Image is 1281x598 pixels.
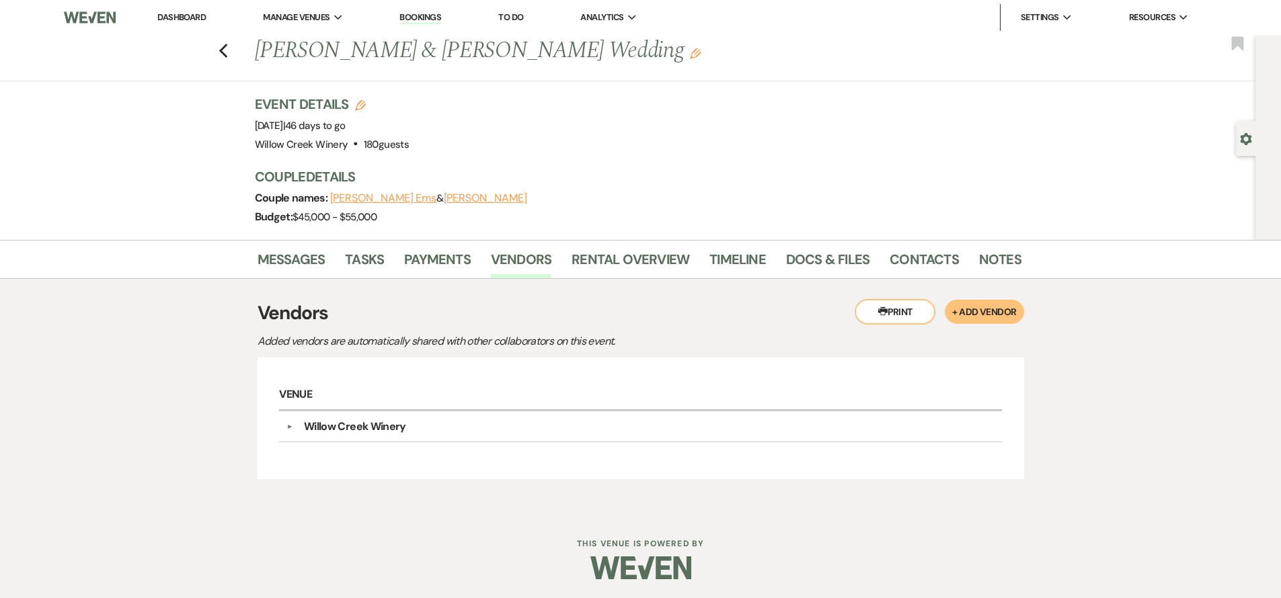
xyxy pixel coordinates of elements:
[786,249,869,278] a: Docs & Files
[345,249,384,278] a: Tasks
[890,249,959,278] a: Contacts
[444,193,527,204] button: [PERSON_NAME]
[855,299,935,325] button: Print
[282,423,298,430] button: ▼
[498,11,523,23] a: To Do
[404,249,471,278] a: Payments
[258,299,1024,327] h3: Vendors
[945,300,1023,324] button: + Add Vendor
[580,11,623,24] span: Analytics
[279,380,1001,411] h6: Venue
[255,95,409,114] h3: Event Details
[1129,11,1175,24] span: Resources
[258,333,728,350] p: Added vendors are automatically shared with other collaborators on this event.
[255,119,346,132] span: [DATE]
[304,419,406,435] div: Willow Creek Winery
[255,138,348,151] span: Willow Creek Winery
[293,210,377,224] span: $45,000 - $55,000
[572,249,689,278] a: Rental Overview
[255,167,1008,186] h3: Couple Details
[64,3,115,32] img: Weven Logo
[285,119,346,132] span: 46 days to go
[255,191,330,205] span: Couple names:
[258,249,325,278] a: Messages
[491,249,551,278] a: Vendors
[330,193,437,204] button: [PERSON_NAME] Ems
[157,11,206,23] a: Dashboard
[1021,11,1059,24] span: Settings
[979,249,1021,278] a: Notes
[255,35,857,67] h1: [PERSON_NAME] & [PERSON_NAME] Wedding
[283,119,346,132] span: |
[255,210,293,224] span: Budget:
[399,11,441,24] a: Bookings
[690,47,701,59] button: Edit
[364,138,409,151] span: 180 guests
[590,544,691,591] img: Weven Logo
[709,249,766,278] a: Timeline
[330,191,527,205] span: &
[1240,132,1252,144] button: Open lead details
[263,11,329,24] span: Manage Venues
